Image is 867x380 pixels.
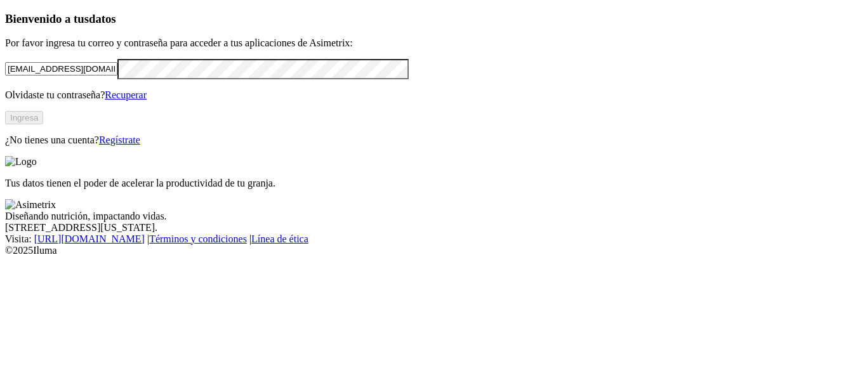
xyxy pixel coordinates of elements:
[99,134,140,145] a: Regístrate
[5,245,862,256] div: © 2025 Iluma
[5,156,37,167] img: Logo
[5,222,862,233] div: [STREET_ADDRESS][US_STATE].
[5,178,862,189] p: Tus datos tienen el poder de acelerar la productividad de tu granja.
[5,233,862,245] div: Visita : | |
[89,12,116,25] span: datos
[5,199,56,211] img: Asimetrix
[5,62,117,75] input: Tu correo
[251,233,308,244] a: Línea de ética
[5,37,862,49] p: Por favor ingresa tu correo y contraseña para acceder a tus aplicaciones de Asimetrix:
[149,233,247,244] a: Términos y condiciones
[5,211,862,222] div: Diseñando nutrición, impactando vidas.
[5,111,43,124] button: Ingresa
[5,12,862,26] h3: Bienvenido a tus
[5,134,862,146] p: ¿No tienes una cuenta?
[34,233,145,244] a: [URL][DOMAIN_NAME]
[5,89,862,101] p: Olvidaste tu contraseña?
[105,89,147,100] a: Recuperar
